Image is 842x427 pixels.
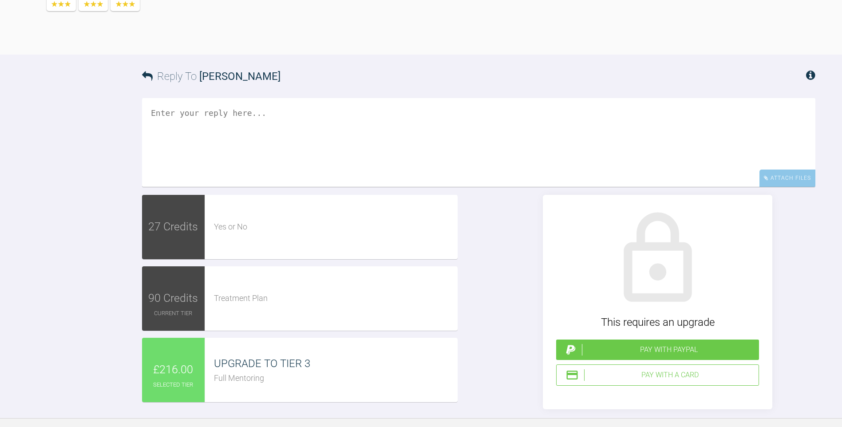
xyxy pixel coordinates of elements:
[759,170,815,187] div: Attach Files
[564,343,577,356] img: paypal.a7a4ce45.svg
[153,361,193,379] span: £216.00
[565,368,579,382] img: stripeIcon.ae7d7783.svg
[142,68,281,85] h3: Reply To
[584,369,755,381] div: Pay with a Card
[199,70,281,83] span: [PERSON_NAME]
[607,208,709,310] img: lock.6dc949b6.svg
[214,292,458,305] div: Treatment Plan
[582,344,755,356] div: Pay with PayPal
[148,218,198,236] span: 27 Credits
[148,289,198,307] span: 90 Credits
[214,372,458,385] div: Full Mentoring
[556,314,759,331] div: This requires an upgrade
[214,357,310,370] span: UPGRADE TO TIER 3
[214,221,458,233] div: Yes or No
